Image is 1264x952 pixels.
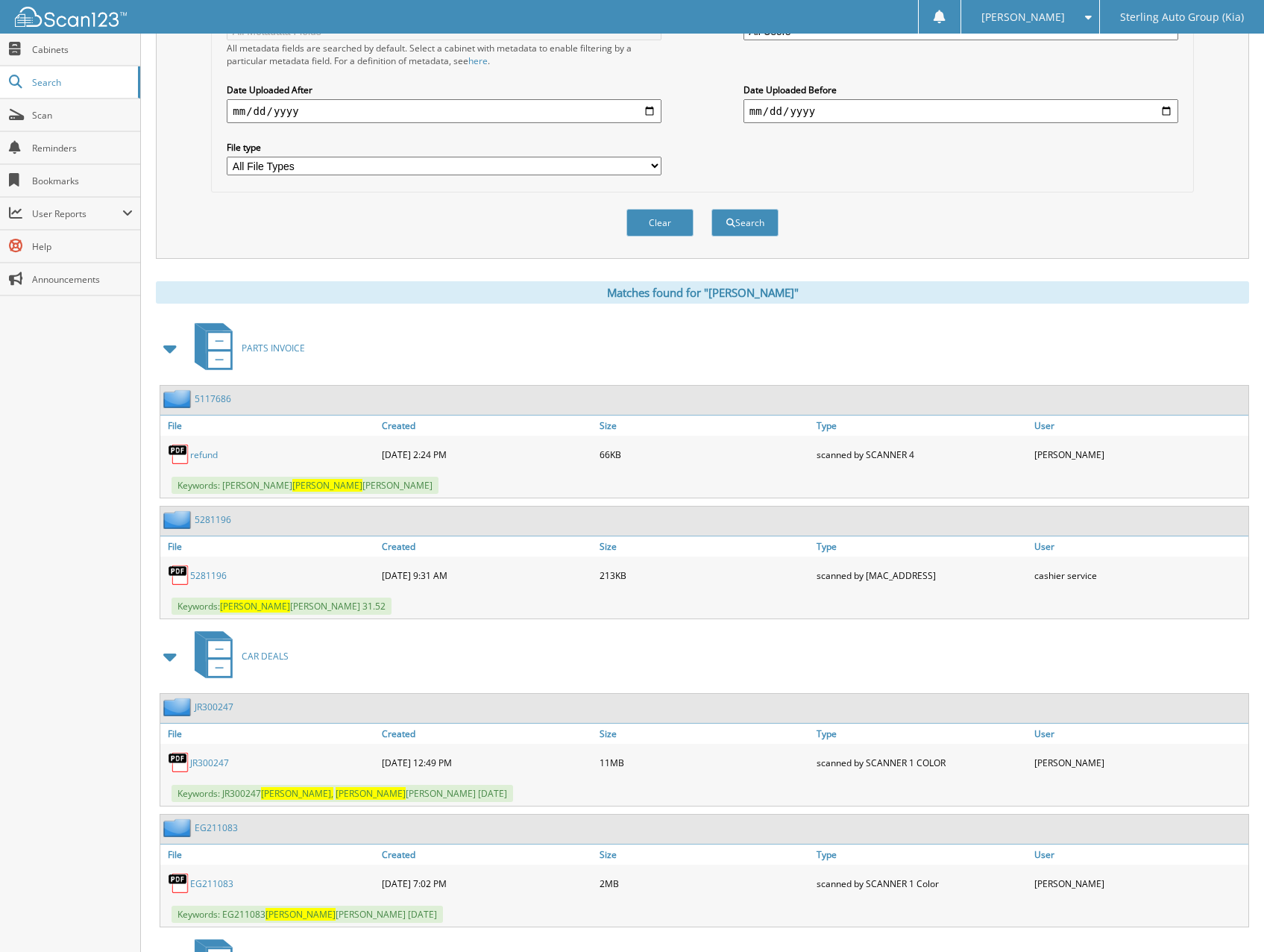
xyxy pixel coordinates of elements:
div: 11MB [596,748,814,777]
a: 5281196 [190,569,227,582]
div: scanned by SCANNER 1 COLOR [813,748,1031,777]
div: 2MB [596,868,814,898]
img: PDF.png [168,751,190,774]
a: PARTS INVOICE [186,319,305,378]
div: [DATE] 9:31 AM [378,560,596,590]
span: [PERSON_NAME] [981,13,1065,22]
span: CAR DEALS [242,650,289,663]
span: [PERSON_NAME] [336,787,406,800]
div: 213KB [596,560,814,590]
a: JR300247 [190,757,229,769]
img: PDF.png [168,564,190,586]
span: Reminders [32,142,133,154]
a: User [1031,845,1248,865]
span: Help [32,240,133,253]
span: Announcements [32,273,133,286]
div: [DATE] 2:24 PM [378,439,596,469]
div: Matches found for "[PERSON_NAME]" [156,281,1249,304]
div: [DATE] 12:49 PM [378,748,596,777]
span: Keywords: [PERSON_NAME] [PERSON_NAME] [172,477,438,494]
div: All metadata fields are searched by default. Select a cabinet with metadata to enable filtering b... [227,42,661,67]
a: Created [378,845,596,865]
a: JR300247 [195,701,233,713]
a: Created [378,724,596,744]
a: Size [596,724,814,744]
label: Date Uploaded After [227,84,661,96]
div: [PERSON_NAME] [1031,868,1248,898]
input: end [743,99,1178,123]
img: folder2.png [163,389,195,408]
a: File [160,845,378,865]
span: Sterling Auto Group (Kia) [1120,13,1244,22]
a: Created [378,536,596,557]
a: Created [378,416,596,436]
div: scanned by SCANNER 1 Color [813,868,1031,898]
a: 5281196 [195,513,231,526]
span: [PERSON_NAME], [261,787,333,800]
div: cashier service [1031,560,1248,590]
a: Type [813,416,1031,436]
label: File type [227,141,661,154]
iframe: Chat Widget [1189,880,1264,952]
span: [PERSON_NAME] [220,600,290,613]
a: User [1031,724,1248,744]
div: [PERSON_NAME] [1031,439,1248,469]
a: refund [190,448,218,461]
a: here [468,54,488,67]
img: folder2.png [163,818,195,837]
a: CAR DEALS [186,627,289,686]
div: scanned by SCANNER 4 [813,439,1031,469]
span: Keywords: JR300247 [PERSON_NAME] [DATE] [172,785,513,802]
div: [DATE] 7:02 PM [378,868,596,898]
img: scan123-logo-white.svg [15,7,127,27]
label: Date Uploaded Before [743,84,1178,96]
a: Type [813,536,1031,557]
img: folder2.png [163,510,195,529]
span: Search [32,76,131,89]
div: [PERSON_NAME] [1031,748,1248,777]
img: PDF.png [168,872,190,895]
span: Bookmarks [32,175,133,187]
img: PDF.png [168,443,190,466]
a: User [1031,536,1248,557]
a: File [160,536,378,557]
a: Size [596,416,814,436]
span: [PERSON_NAME] [265,908,336,921]
a: File [160,724,378,744]
a: EG211083 [190,877,233,890]
a: 5117686 [195,392,231,405]
div: 66KB [596,439,814,469]
a: Size [596,845,814,865]
a: Type [813,845,1031,865]
span: User Reports [32,207,122,220]
button: Search [711,209,779,237]
a: File [160,416,378,436]
input: start [227,99,661,123]
span: Keywords: [PERSON_NAME] 31.52 [172,598,392,615]
img: folder2.png [163,698,195,716]
a: User [1031,416,1248,436]
a: Size [596,536,814,557]
span: PARTS INVOICE [242,342,305,354]
span: Scan [32,109,133,122]
span: Cabinets [32,43,133,56]
div: scanned by [MAC_ADDRESS] [813,560,1031,590]
a: EG211083 [195,821,238,834]
button: Clear [626,209,694,237]
span: Keywords: EG211083 [PERSON_NAME] [DATE] [172,906,443,923]
span: [PERSON_NAME] [292,479,362,492]
a: Type [813,724,1031,744]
